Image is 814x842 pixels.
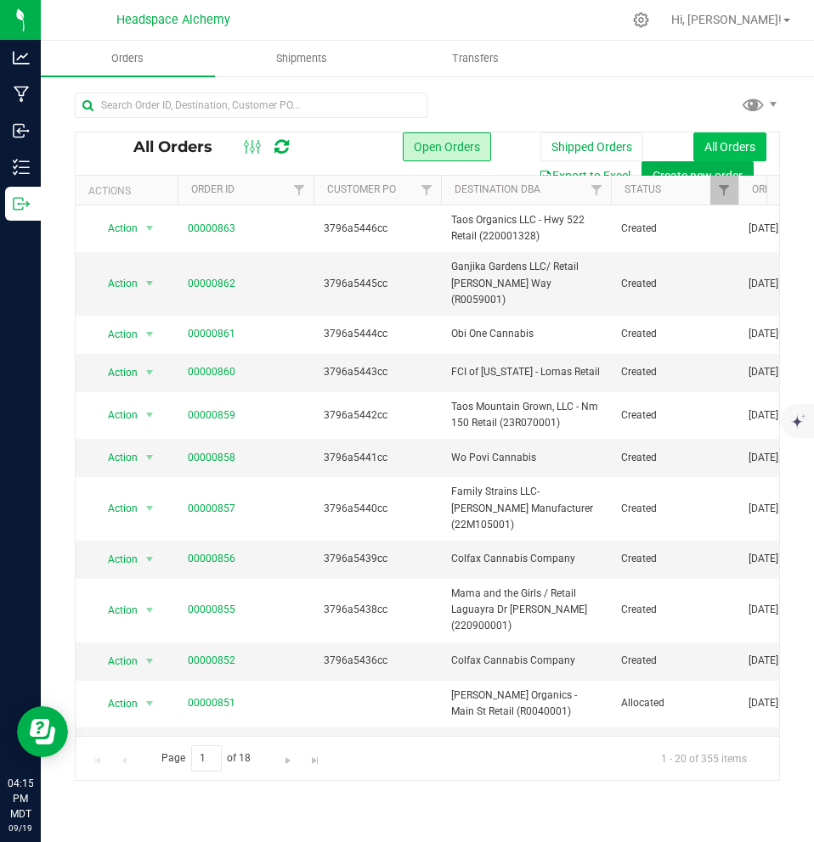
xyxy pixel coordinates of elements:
a: Go to the last page [302,745,327,768]
inline-svg: Analytics [13,49,30,66]
span: select [139,598,161,622]
span: Created [621,276,728,292]
span: Mama and the Girls / Retail Laguayra Dr [PERSON_NAME] (220900001) [451,586,601,635]
span: 3796a5442cc [324,407,431,424]
span: Transfers [429,51,522,66]
p: 04:15 PM MDT [8,776,33,822]
a: 00000855 [188,602,235,618]
span: select [139,734,161,758]
span: [PERSON_NAME] Organics - Main St Retail (R0040001) [451,688,601,720]
span: Created [621,602,728,618]
span: Action [93,692,138,716]
span: select [139,403,161,427]
span: 3796a5444cc [324,326,431,342]
span: select [139,361,161,385]
a: 00000857 [188,501,235,517]
span: 3796a5443cc [324,364,431,380]
span: Action [93,216,138,240]
span: Created [621,221,728,237]
span: Allocated [621,695,728,711]
span: Created [621,450,728,466]
span: Action [93,446,138,469]
span: Created [621,501,728,517]
span: 3796a5446cc [324,221,431,237]
span: 1 - 20 of 355 items [647,745,760,771]
span: 3796a5438cc [324,602,431,618]
span: Obi One Cannabis [451,326,601,342]
span: Action [93,497,138,520]
button: Open Orders [403,132,491,161]
a: 00000856 [188,551,235,567]
a: Filter [285,176,314,205]
inline-svg: Outbound [13,195,30,212]
span: select [139,446,161,469]
span: Ganjika Gardens LLC/ Retail [PERSON_NAME] Way (R0059001) [451,259,601,308]
a: 00000859 [188,407,235,424]
span: Created [621,326,728,342]
span: 3796a5439cc [324,551,431,567]
a: 00000851 [188,695,235,711]
a: 00000852 [188,653,235,669]
span: All Orders [133,138,229,156]
span: Hi, [PERSON_NAME]! [671,13,782,26]
button: Export to Excel [528,161,642,190]
span: Action [93,547,138,571]
span: Action [93,734,138,758]
span: Wo Povi Cannabis [451,450,601,466]
a: 00000861 [188,326,235,342]
a: 00000863 [188,221,235,237]
span: Shipments [253,51,350,66]
inline-svg: Manufacturing [13,86,30,103]
span: select [139,692,161,716]
a: Shipments [215,41,389,76]
span: Action [93,272,138,295]
a: Status [625,183,661,195]
span: Create new order [653,169,743,182]
span: Created [621,551,728,567]
span: Created [621,364,728,380]
a: Destination DBA [455,183,540,195]
span: select [139,497,161,520]
span: 3796a5440cc [324,501,431,517]
a: Filter [413,176,441,205]
span: select [139,272,161,295]
a: Order Date [752,183,811,195]
span: select [139,649,161,673]
span: Family Strains LLC- [PERSON_NAME] Manufacturer (22M105001) [451,484,601,533]
a: Orders [41,41,215,76]
input: Search Order ID, Destination, Customer PO... [75,93,427,118]
iframe: Resource center [17,706,68,757]
a: Go to the next page [276,745,301,768]
span: Taos Mountain Grown, LLC - Nm 150 Retail (23R070001) [451,399,601,431]
inline-svg: Inventory [13,159,30,176]
a: 00000858 [188,450,235,466]
button: Create new order [642,161,754,190]
span: 3796a5436cc [324,653,431,669]
span: Action [93,649,138,673]
span: Colfax Cannabis Company [451,551,601,567]
a: Filter [710,176,738,205]
a: Filter [583,176,611,205]
span: select [139,547,161,571]
span: Headspace Alchemy [116,13,230,27]
button: Shipped Orders [540,132,643,161]
span: select [139,216,161,240]
span: Action [93,323,138,346]
span: Taos Organics LLC - Hwy 522 Retail (220001328) [451,212,601,244]
a: Transfers [389,41,563,76]
span: Action [93,361,138,385]
a: 00000860 [188,364,235,380]
div: Actions [88,185,171,197]
span: Colfax Cannabis Company [451,653,601,669]
span: 3796a5445cc [324,276,431,292]
span: Action [93,598,138,622]
span: Created [621,407,728,424]
p: 09/19 [8,822,33,834]
span: Created [621,653,728,669]
a: 00000862 [188,276,235,292]
span: FCI of [US_STATE] - Lomas Retail [451,364,601,380]
span: Page of 18 [147,745,265,772]
a: Customer PO [327,183,396,195]
span: 3796a5441cc [324,450,431,466]
inline-svg: Inbound [13,122,30,139]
